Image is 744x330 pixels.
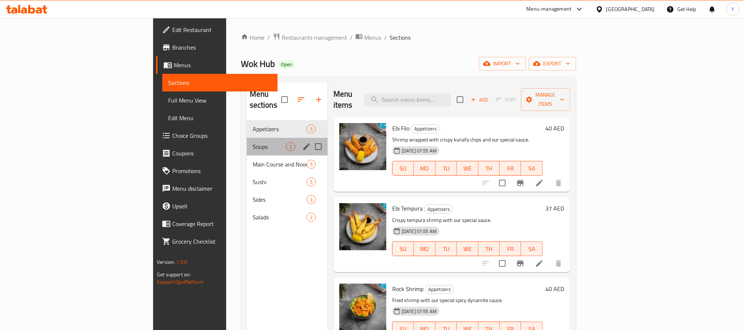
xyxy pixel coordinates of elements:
span: Appetizers [425,285,454,294]
a: Promotions [156,162,277,180]
div: Salads [253,213,307,222]
span: SU [396,244,411,254]
h2: Menu items [333,89,355,111]
h6: 40 AED [546,123,564,133]
span: Upsell [172,202,271,211]
span: Main Course and Noodles [253,160,307,169]
a: Grocery Checklist [156,233,277,250]
input: search [364,93,451,106]
span: Sort sections [292,91,310,108]
a: Support.OpsPlatform [157,277,203,287]
span: TU [438,163,454,174]
button: FR [500,161,521,176]
button: edit [301,141,312,152]
nav: Menu sections [247,117,328,229]
div: Appetizers [253,125,307,133]
button: delete [550,255,567,272]
span: Get support on: [157,270,191,279]
button: delete [550,174,567,192]
span: 5 [307,161,315,168]
div: items [286,142,295,151]
a: Edit menu item [535,179,544,187]
span: [DATE] 07:55 AM [399,228,440,235]
a: Upsell [156,197,277,215]
a: Edit Menu [162,109,277,127]
div: Appetizers [424,205,453,214]
button: TH [478,241,500,256]
p: Fried shrimp with our special spicy dynamite sauce. [392,296,543,305]
span: SA [524,244,539,254]
span: Sides [253,195,307,204]
a: Full Menu View [162,92,277,109]
button: import [479,57,526,71]
div: Soups2edit [247,138,328,155]
span: Rock Shrimp [392,283,423,294]
button: SA [521,241,542,256]
button: SU [392,241,414,256]
a: Coupons [156,144,277,162]
div: items [307,160,316,169]
div: items [307,213,316,222]
span: WE [460,244,475,254]
span: Edit Restaurant [172,25,271,34]
a: Branches [156,39,277,56]
div: items [307,177,316,186]
img: Ebi Tempura [339,203,386,250]
span: TH [481,163,497,174]
button: WE [457,161,478,176]
button: SA [521,161,542,176]
span: Add [470,96,490,104]
h6: 40 AED [546,284,564,294]
span: 2 [307,214,315,221]
div: Open [278,60,295,69]
span: Soups [253,142,286,151]
span: Select all sections [277,92,292,107]
span: SU [396,163,411,174]
div: Salads2 [247,208,328,226]
span: 1.0.0 [176,257,188,267]
span: [DATE] 07:55 AM [399,308,440,315]
div: Sushi5 [247,173,328,191]
button: MO [414,241,435,256]
span: Manage items [527,90,564,109]
span: Menu disclaimer [172,184,271,193]
span: Sections [390,33,411,42]
span: Appetizers [425,205,453,214]
div: Appetizers [411,125,440,133]
span: Select to update [495,256,510,271]
span: Ebi Tempura [392,203,423,214]
span: Select to update [495,175,510,191]
span: Appetizers [411,125,440,133]
a: Menus [156,56,277,74]
div: items [307,195,316,204]
span: 2 [286,143,295,150]
span: 5 [307,126,315,133]
button: TH [478,161,500,176]
span: Menus [364,33,381,42]
span: Add item [468,94,491,105]
button: Branch-specific-item [512,255,529,272]
span: 3 [307,196,315,203]
button: SU [392,161,414,176]
a: Edit menu item [535,259,544,268]
button: MO [414,161,435,176]
span: Sections [168,78,271,87]
span: Sushi [253,177,307,186]
span: 5 [307,179,315,186]
a: Sections [162,74,277,92]
span: Promotions [172,166,271,175]
li: / [350,33,353,42]
button: FR [500,241,521,256]
li: / [384,33,387,42]
span: MO [417,163,432,174]
div: Sides3 [247,191,328,208]
span: Edit Menu [168,114,271,122]
h6: 37 AED [546,203,564,214]
span: export [535,59,570,68]
a: Menu disclaimer [156,180,277,197]
a: Edit Restaurant [156,21,277,39]
a: Restaurants management [273,33,347,42]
